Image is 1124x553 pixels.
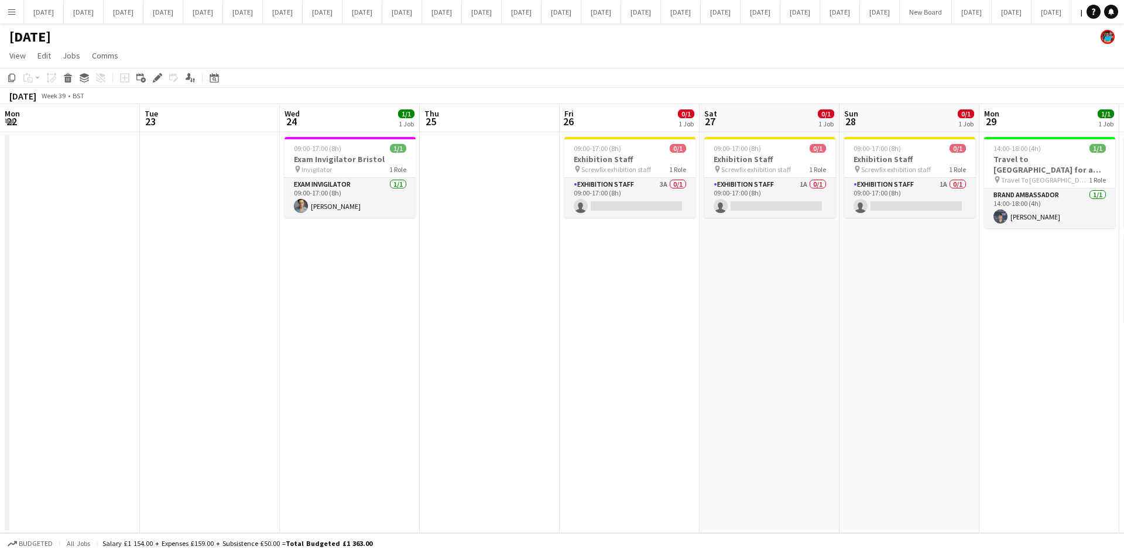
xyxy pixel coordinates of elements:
[143,1,183,23] button: [DATE]
[223,1,263,23] button: [DATE]
[861,165,931,174] span: Screwfix exhibition staff
[714,144,761,153] span: 09:00-17:00 (8h)
[9,90,36,102] div: [DATE]
[820,1,860,23] button: [DATE]
[502,1,542,23] button: [DATE]
[423,115,439,128] span: 25
[704,137,835,218] app-job-card: 09:00-17:00 (8h)0/1Exhibition Staff Screwfix exhibition staff1 RoleExhibition Staff1A0/109:00-17:...
[33,48,56,63] a: Edit
[992,1,1032,23] button: [DATE]
[702,115,717,128] span: 27
[661,1,701,23] button: [DATE]
[37,50,51,61] span: Edit
[669,165,686,174] span: 1 Role
[39,91,68,100] span: Week 39
[63,50,80,61] span: Jobs
[5,48,30,63] a: View
[564,154,695,164] h3: Exhibition Staff
[952,1,992,23] button: [DATE]
[984,108,999,119] span: Mon
[1101,30,1115,44] app-user-avatar: Oscar Peck
[949,165,966,174] span: 1 Role
[581,165,651,174] span: Screwfix exhibition staff
[780,1,820,23] button: [DATE]
[818,109,834,118] span: 0/1
[1001,176,1089,184] span: Travel To [GEOGRAPHIC_DATA] for Recruitment fair
[422,1,462,23] button: [DATE]
[424,108,439,119] span: Thu
[143,115,158,128] span: 23
[382,1,422,23] button: [DATE]
[900,1,952,23] button: New Board
[64,1,104,23] button: [DATE]
[283,115,300,128] span: 24
[1071,1,1111,23] button: [DATE]
[704,154,835,164] h3: Exhibition Staff
[704,178,835,218] app-card-role: Exhibition Staff1A0/109:00-17:00 (8h)
[9,28,51,46] h1: [DATE]
[844,154,975,164] h3: Exhibition Staff
[285,108,300,119] span: Wed
[741,1,780,23] button: [DATE]
[389,165,406,174] span: 1 Role
[462,1,502,23] button: [DATE]
[301,165,332,174] span: Invigilator
[58,48,85,63] a: Jobs
[5,108,20,119] span: Mon
[19,540,53,548] span: Budgeted
[854,144,901,153] span: 09:00-17:00 (8h)
[183,1,223,23] button: [DATE]
[564,108,574,119] span: Fri
[303,1,342,23] button: [DATE]
[9,50,26,61] span: View
[701,1,741,23] button: [DATE]
[285,154,416,164] h3: Exam Invigilator Bristol
[73,91,84,100] div: BST
[860,1,900,23] button: [DATE]
[563,115,574,128] span: 26
[842,115,858,128] span: 28
[104,1,143,23] button: [DATE]
[984,188,1115,228] app-card-role: Brand Ambassador1/114:00-18:00 (4h)[PERSON_NAME]
[984,154,1115,175] h3: Travel to [GEOGRAPHIC_DATA] for a recruitment fair on [DATE]
[574,144,621,153] span: 09:00-17:00 (8h)
[24,1,64,23] button: [DATE]
[704,108,717,119] span: Sat
[1089,144,1106,153] span: 1/1
[564,137,695,218] app-job-card: 09:00-17:00 (8h)0/1Exhibition Staff Screwfix exhibition staff1 RoleExhibition Staff3A0/109:00-17:...
[1032,1,1071,23] button: [DATE]
[87,48,123,63] a: Comms
[844,178,975,218] app-card-role: Exhibition Staff1A0/109:00-17:00 (8h)
[3,115,20,128] span: 22
[286,539,372,548] span: Total Budgeted £1 363.00
[399,119,414,128] div: 1 Job
[92,50,118,61] span: Comms
[984,137,1115,228] app-job-card: 14:00-18:00 (4h)1/1Travel to [GEOGRAPHIC_DATA] for a recruitment fair on [DATE] Travel To [GEOGRA...
[950,144,966,153] span: 0/1
[621,1,661,23] button: [DATE]
[564,178,695,218] app-card-role: Exhibition Staff3A0/109:00-17:00 (8h)
[844,137,975,218] app-job-card: 09:00-17:00 (8h)0/1Exhibition Staff Screwfix exhibition staff1 RoleExhibition Staff1A0/109:00-17:...
[145,108,158,119] span: Tue
[285,137,416,218] app-job-card: 09:00-17:00 (8h)1/1Exam Invigilator Bristol Invigilator1 RoleExam Invigilator1/109:00-17:00 (8h)[...
[844,108,858,119] span: Sun
[958,109,974,118] span: 0/1
[1098,109,1114,118] span: 1/1
[809,165,826,174] span: 1 Role
[810,144,826,153] span: 0/1
[263,1,303,23] button: [DATE]
[670,144,686,153] span: 0/1
[1089,176,1106,184] span: 1 Role
[958,119,974,128] div: 1 Job
[982,115,999,128] span: 29
[678,119,694,128] div: 1 Job
[294,144,341,153] span: 09:00-17:00 (8h)
[581,1,621,23] button: [DATE]
[993,144,1041,153] span: 14:00-18:00 (4h)
[818,119,834,128] div: 1 Job
[542,1,581,23] button: [DATE]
